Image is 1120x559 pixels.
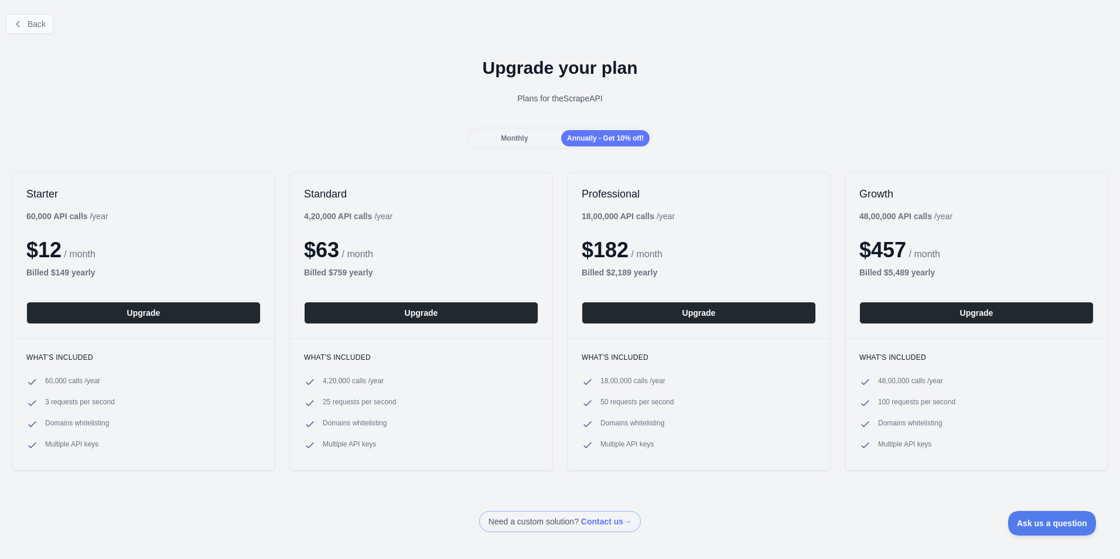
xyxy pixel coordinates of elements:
b: 48,00,000 API calls [859,212,932,221]
b: 18,00,000 API calls [582,212,654,221]
div: / year [859,210,952,222]
h2: Standard [304,187,538,201]
div: / year [582,210,675,222]
h2: Professional [582,187,816,201]
span: $ 182 [582,238,629,262]
h2: Growth [859,187,1094,201]
iframe: Toggle Customer Support [1008,511,1097,536]
span: $ 457 [859,238,906,262]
